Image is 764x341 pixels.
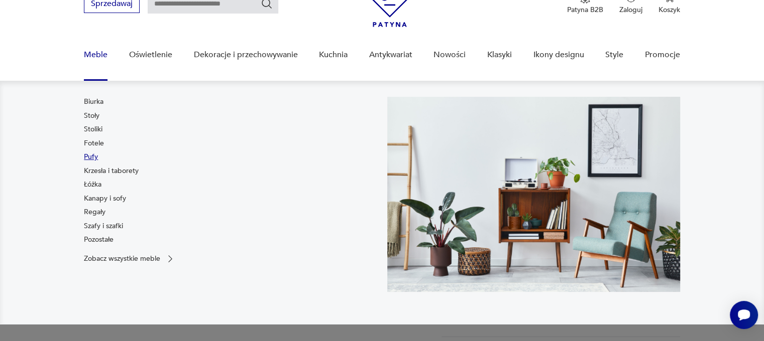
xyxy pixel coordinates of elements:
[567,5,603,15] p: Patyna B2B
[659,5,680,15] p: Koszyk
[84,138,104,148] a: Fotele
[369,36,412,74] a: Antykwariat
[84,36,107,74] a: Meble
[193,36,297,74] a: Dekoracje i przechowywanie
[319,36,348,74] a: Kuchnia
[84,235,114,245] a: Pozostałe
[129,36,172,74] a: Oświetlenie
[730,301,758,329] iframe: Smartsupp widget button
[84,254,175,264] a: Zobacz wszystkie meble
[433,36,466,74] a: Nowości
[84,124,102,134] a: Stoliki
[605,36,623,74] a: Style
[84,97,103,107] a: Biurka
[84,194,126,204] a: Kanapy i sofy
[84,180,101,190] a: Łóżka
[487,36,512,74] a: Klasyki
[84,152,98,162] a: Pufy
[84,255,160,262] p: Zobacz wszystkie meble
[387,97,680,292] img: 969d9116629659dbb0bd4e745da535dc.jpg
[84,166,139,176] a: Krzesła i taborety
[84,111,99,121] a: Stoły
[84,221,123,231] a: Szafy i szafki
[84,207,105,217] a: Regały
[645,36,680,74] a: Promocje
[84,1,140,8] a: Sprzedawaj
[619,5,642,15] p: Zaloguj
[533,36,584,74] a: Ikony designu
